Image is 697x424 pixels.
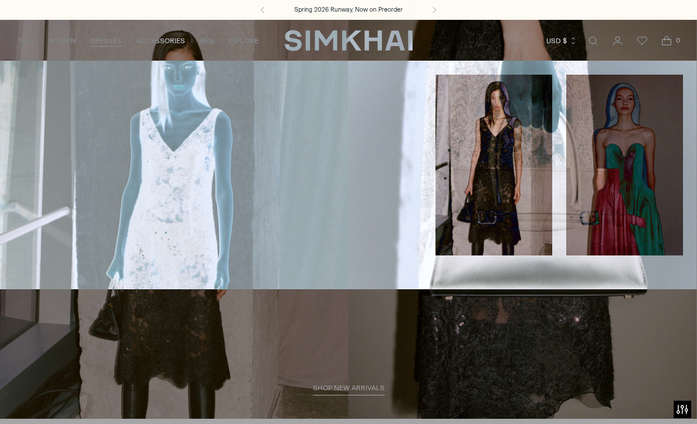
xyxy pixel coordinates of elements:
a: NEW [19,28,35,54]
a: MEN [199,28,214,54]
button: USD $ [546,28,577,54]
a: WOMEN [49,28,76,54]
a: Open cart modal [655,29,678,52]
a: Wishlist [630,29,654,52]
a: Go to the account page [606,29,629,52]
a: SIMKHAI [284,29,413,52]
a: EXPLORE [228,28,259,54]
a: Spring 2026 Runway, Now on Preorder [294,5,403,15]
span: 0 [672,35,683,45]
a: ACCESSORIES [136,28,185,54]
a: DRESSES [90,28,122,54]
a: Open search modal [581,29,605,52]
